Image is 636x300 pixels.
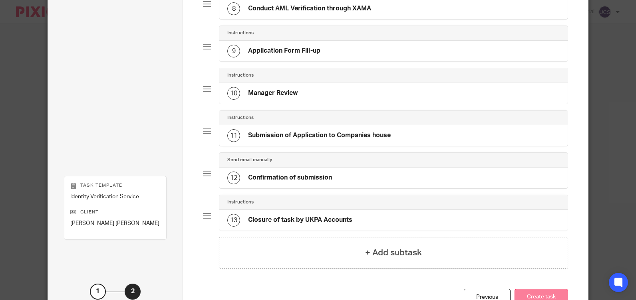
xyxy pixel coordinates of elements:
[227,30,254,36] h4: Instructions
[227,87,240,100] div: 10
[227,172,240,184] div: 12
[227,114,254,121] h4: Instructions
[248,216,352,224] h4: Closure of task by UKPA Accounts
[90,284,106,300] div: 1
[365,247,422,259] h4: + Add subtask
[227,214,240,227] div: 13
[227,129,240,142] div: 11
[70,182,160,189] p: Task template
[70,219,160,227] p: [PERSON_NAME] [PERSON_NAME]
[248,131,391,140] h4: Submission of Application to Companies house
[227,45,240,57] div: 9
[227,2,240,15] div: 8
[70,209,160,215] p: Client
[227,72,254,79] h4: Instructions
[70,193,160,201] p: Identity Verification Service
[125,284,141,300] div: 2
[248,174,332,182] h4: Confirmation of submission
[227,157,272,163] h4: Send email manually
[227,199,254,205] h4: Instructions
[248,89,298,97] h4: Manager Review
[248,4,371,13] h4: Conduct AML Verification through XAMA
[248,47,320,55] h4: Application Form Fill-up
